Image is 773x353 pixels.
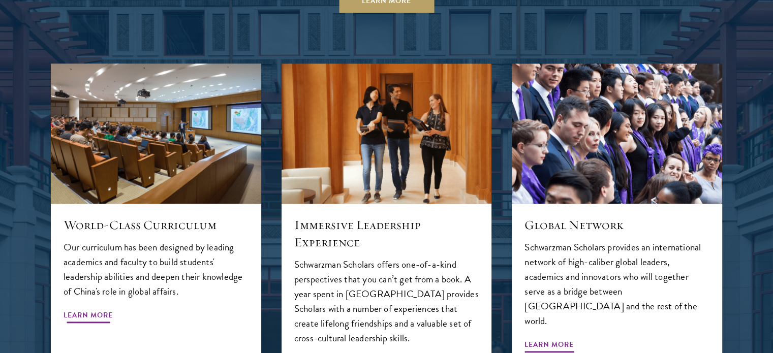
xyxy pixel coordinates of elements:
p: Our curriculum has been designed by leading academics and faculty to build students' leadership a... [64,240,249,299]
h5: World-Class Curriculum [64,216,249,234]
h5: Global Network [524,216,709,234]
p: Schwarzman Scholars offers one-of-a-kind perspectives that you can’t get from a book. A year spen... [294,257,479,345]
p: Schwarzman Scholars provides an international network of high-caliber global leaders, academics a... [524,240,709,328]
span: Learn More [64,309,113,325]
h5: Immersive Leadership Experience [294,216,479,251]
